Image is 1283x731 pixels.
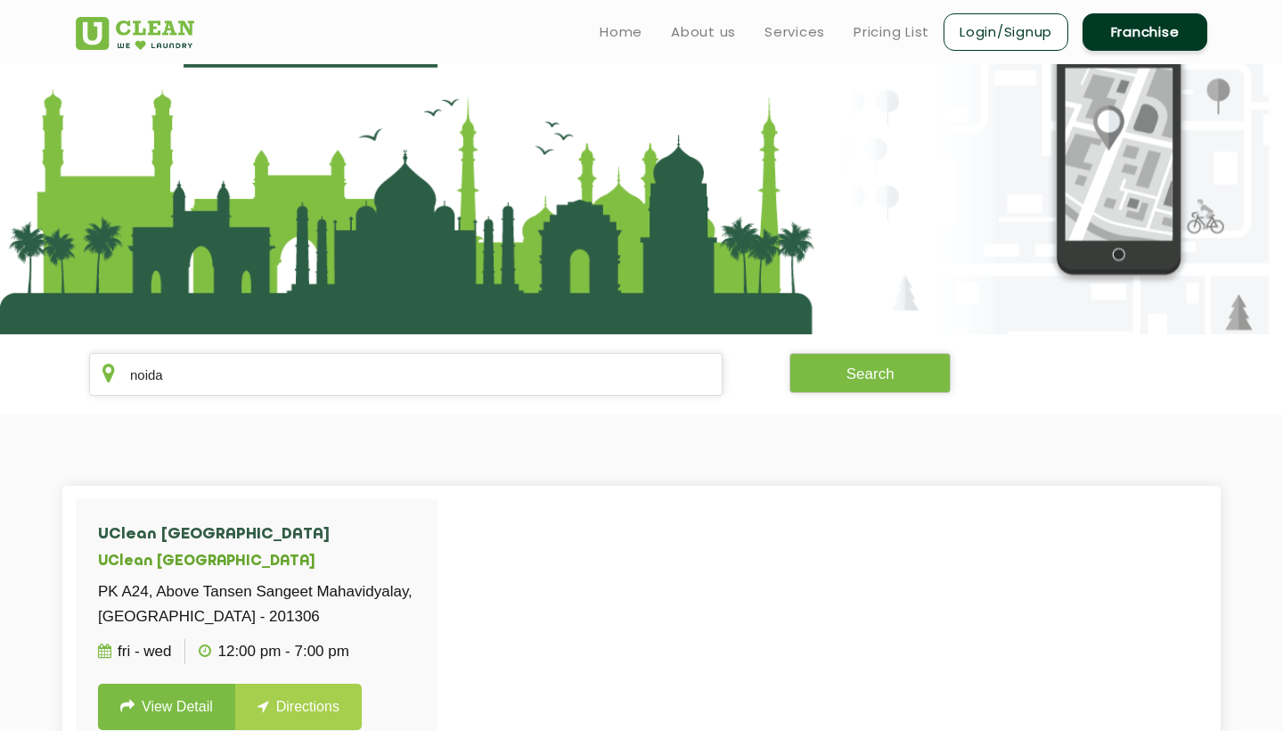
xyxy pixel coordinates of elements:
button: Search [789,353,952,393]
a: Login/Signup [944,13,1068,51]
p: PK A24, Above Tansen Sangeet Mahavidyalay, [GEOGRAPHIC_DATA] - 201306 [98,579,415,629]
a: View Detail [98,684,235,730]
a: Franchise [1083,13,1207,51]
a: Pricing List [854,21,929,43]
a: Directions [235,684,362,730]
h5: UClean [GEOGRAPHIC_DATA] [98,554,415,571]
a: Home [600,21,642,43]
a: About us [671,21,736,43]
p: 12:00 PM - 7:00 PM [199,639,348,664]
img: UClean Laundry and Dry Cleaning [76,17,194,50]
p: Fri - Wed [98,639,171,664]
input: Enter city/area/pin Code [89,353,723,396]
a: Services [764,21,825,43]
h4: UClean [GEOGRAPHIC_DATA] [98,526,415,544]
